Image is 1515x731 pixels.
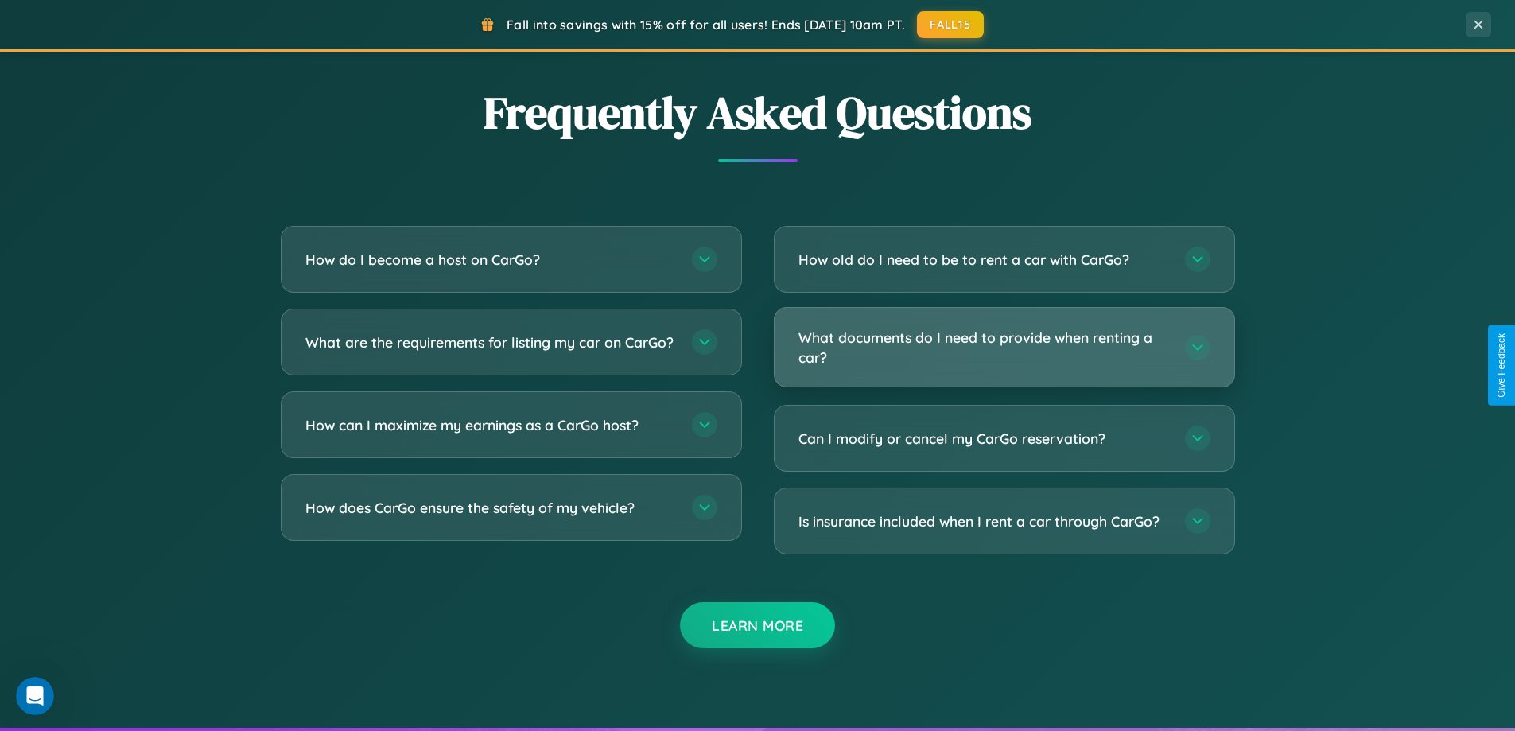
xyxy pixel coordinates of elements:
h3: How does CarGo ensure the safety of my vehicle? [305,498,676,518]
iframe: Intercom live chat [16,677,54,715]
h2: Frequently Asked Questions [281,82,1235,143]
button: FALL15 [917,11,984,38]
h3: What documents do I need to provide when renting a car? [798,328,1169,367]
h3: What are the requirements for listing my car on CarGo? [305,332,676,352]
h3: Can I modify or cancel my CarGo reservation? [798,429,1169,449]
h3: How old do I need to be to rent a car with CarGo? [798,250,1169,270]
h3: How can I maximize my earnings as a CarGo host? [305,415,676,435]
span: Fall into savings with 15% off for all users! Ends [DATE] 10am PT. [507,17,905,33]
h3: Is insurance included when I rent a car through CarGo? [798,511,1169,531]
h3: How do I become a host on CarGo? [305,250,676,270]
button: Learn More [680,602,835,648]
div: Give Feedback [1496,333,1507,398]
